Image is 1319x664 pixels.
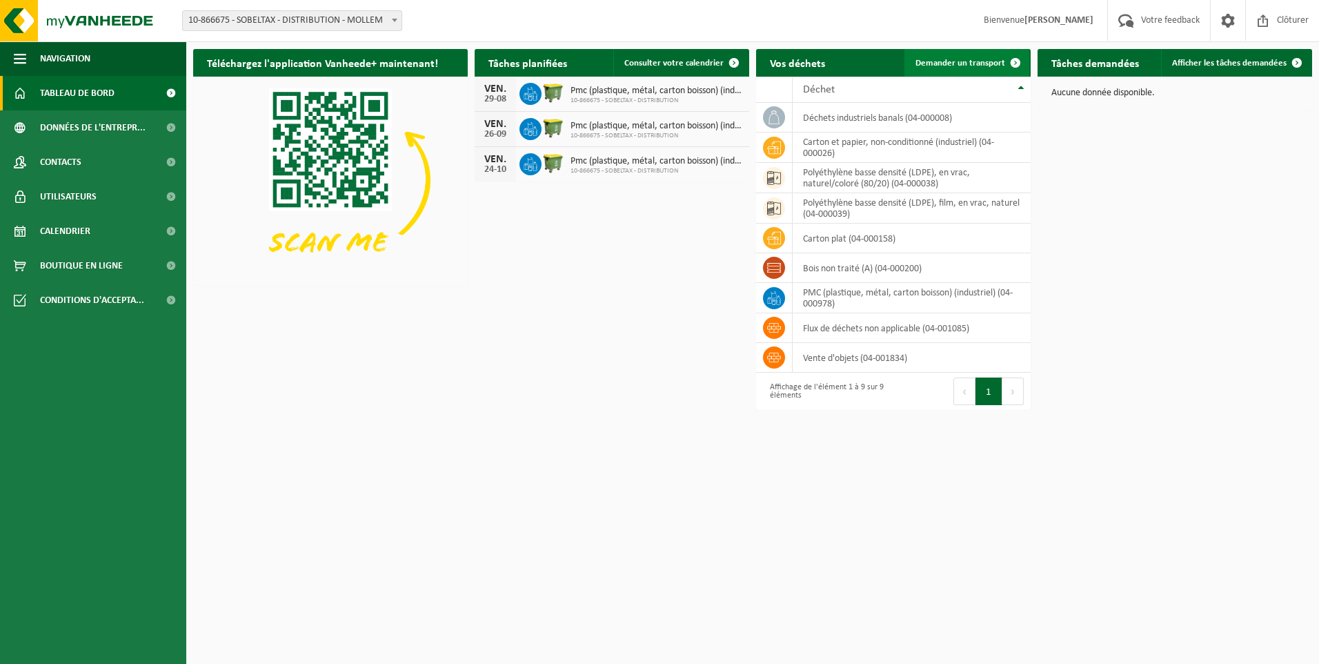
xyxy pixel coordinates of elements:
span: Calendrier [40,214,90,248]
span: Pmc (plastique, métal, carton boisson) (industriel) [571,156,742,167]
span: Tableau de bord [40,76,115,110]
span: 10-866675 - SOBELTAX - DISTRIBUTION - MOLLEM [182,10,402,31]
button: Next [1002,378,1024,405]
span: Afficher les tâches demandées [1172,59,1287,68]
button: 1 [975,378,1002,405]
h2: Tâches planifiées [475,49,581,76]
span: Utilisateurs [40,179,97,214]
div: 26-09 [482,130,509,139]
span: 10-866675 - SOBELTAX - DISTRIBUTION [571,132,742,140]
span: Demander un transport [915,59,1005,68]
td: flux de déchets non applicable (04-001085) [793,313,1031,343]
span: Pmc (plastique, métal, carton boisson) (industriel) [571,86,742,97]
div: VEN. [482,154,509,165]
td: carton plat (04-000158) [793,224,1031,253]
img: WB-1100-HPE-GN-50 [542,116,565,139]
td: polyéthylène basse densité (LDPE), en vrac, naturel/coloré (80/20) (04-000038) [793,163,1031,193]
td: vente d'objets (04-001834) [793,343,1031,373]
div: Affichage de l'élément 1 à 9 sur 9 éléments [763,376,886,407]
td: PMC (plastique, métal, carton boisson) (industriel) (04-000978) [793,283,1031,313]
td: polyéthylène basse densité (LDPE), film, en vrac, naturel (04-000039) [793,193,1031,224]
img: Download de VHEPlus App [193,77,468,283]
div: 29-08 [482,95,509,104]
img: WB-1100-HPE-GN-50 [542,81,565,104]
span: Navigation [40,41,90,76]
div: VEN. [482,119,509,130]
h2: Tâches demandées [1038,49,1153,76]
span: Contacts [40,145,81,179]
div: 24-10 [482,165,509,175]
span: 10-866675 - SOBELTAX - DISTRIBUTION - MOLLEM [183,11,401,30]
td: bois non traité (A) (04-000200) [793,253,1031,283]
span: 10-866675 - SOBELTAX - DISTRIBUTION [571,97,742,105]
a: Demander un transport [904,49,1029,77]
a: Afficher les tâches demandées [1161,49,1311,77]
span: 10-866675 - SOBELTAX - DISTRIBUTION [571,167,742,175]
button: Previous [953,378,975,405]
span: Données de l'entrepr... [40,110,146,145]
td: carton et papier, non-conditionné (industriel) (04-000026) [793,133,1031,163]
img: WB-1100-HPE-GN-50 [542,151,565,175]
p: Aucune donnée disponible. [1051,88,1298,98]
span: Consulter votre calendrier [624,59,724,68]
span: Conditions d'accepta... [40,283,144,318]
h2: Téléchargez l'application Vanheede+ maintenant! [193,49,452,76]
span: Boutique en ligne [40,248,123,283]
span: Déchet [803,84,835,95]
td: déchets industriels banals (04-000008) [793,103,1031,133]
div: VEN. [482,84,509,95]
h2: Vos déchets [756,49,839,76]
span: Pmc (plastique, métal, carton boisson) (industriel) [571,121,742,132]
strong: [PERSON_NAME] [1024,15,1093,26]
a: Consulter votre calendrier [613,49,748,77]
